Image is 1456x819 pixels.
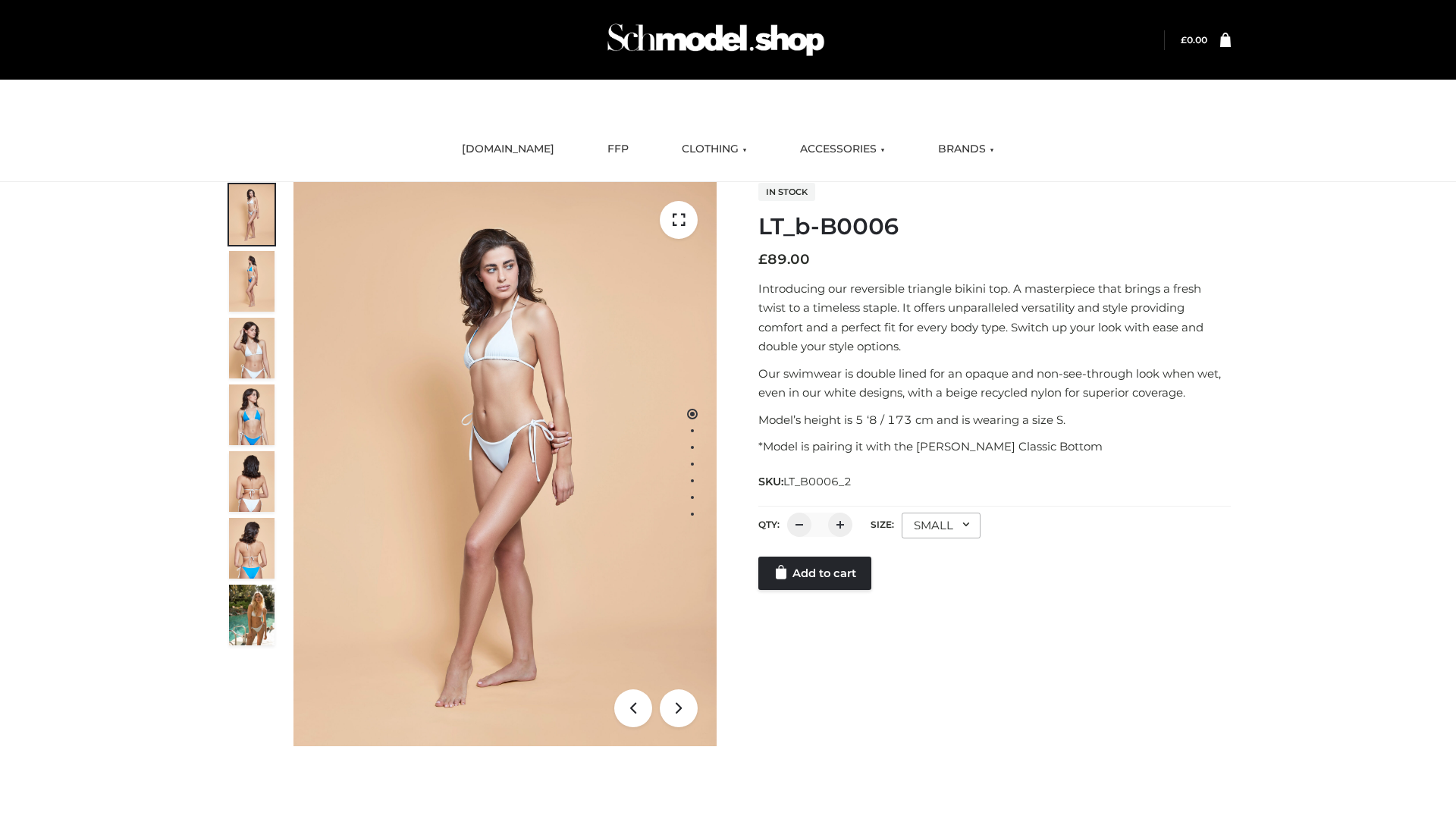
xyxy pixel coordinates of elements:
[758,213,1231,240] h1: LT_b-B0006
[229,585,275,645] img: Arieltop_CloudNine_AzureSky2.jpg
[758,557,871,590] a: Add to cart
[1181,34,1187,45] span: £
[602,10,830,70] img: Schmodel Admin 964
[758,519,780,530] label: QTY:
[596,133,640,166] a: FFP
[783,475,852,488] span: LT_B0006_2
[229,451,275,512] img: ArielClassicBikiniTop_CloudNine_AzureSky_OW114ECO_7-scaled.jpg
[670,133,758,166] a: CLOTHING
[450,133,566,166] a: [DOMAIN_NAME]
[927,133,1006,166] a: BRANDS
[758,251,767,268] span: £
[758,410,1231,430] p: Model’s height is 5 ‘8 / 173 cm and is wearing a size S.
[758,364,1231,403] p: Our swimwear is double lined for an opaque and non-see-through look when wet, even in our white d...
[293,182,717,746] img: LT_b-B0006
[229,184,275,245] img: ArielClassicBikiniTop_CloudNine_AzureSky_OW114ECO_1-scaled.jpg
[1181,34,1207,45] bdi: 0.00
[758,183,815,201] span: In stock
[229,518,275,579] img: ArielClassicBikiniTop_CloudNine_AzureSky_OW114ECO_8-scaled.jpg
[229,384,275,445] img: ArielClassicBikiniTop_CloudNine_AzureSky_OW114ECO_4-scaled.jpg
[758,279,1231,356] p: Introducing our reversible triangle bikini top. A masterpiece that brings a fresh twist to a time...
[871,519,894,530] label: Size:
[758,251,810,268] bdi: 89.00
[902,513,981,538] div: SMALL
[789,133,896,166] a: ACCESSORIES
[229,318,275,378] img: ArielClassicBikiniTop_CloudNine_AzureSky_OW114ECO_3-scaled.jpg
[758,437,1231,457] p: *Model is pairing it with the [PERSON_NAME] Classic Bottom
[1181,34,1207,45] a: £0.00
[758,472,853,491] span: SKU:
[229,251,275,312] img: ArielClassicBikiniTop_CloudNine_AzureSky_OW114ECO_2-scaled.jpg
